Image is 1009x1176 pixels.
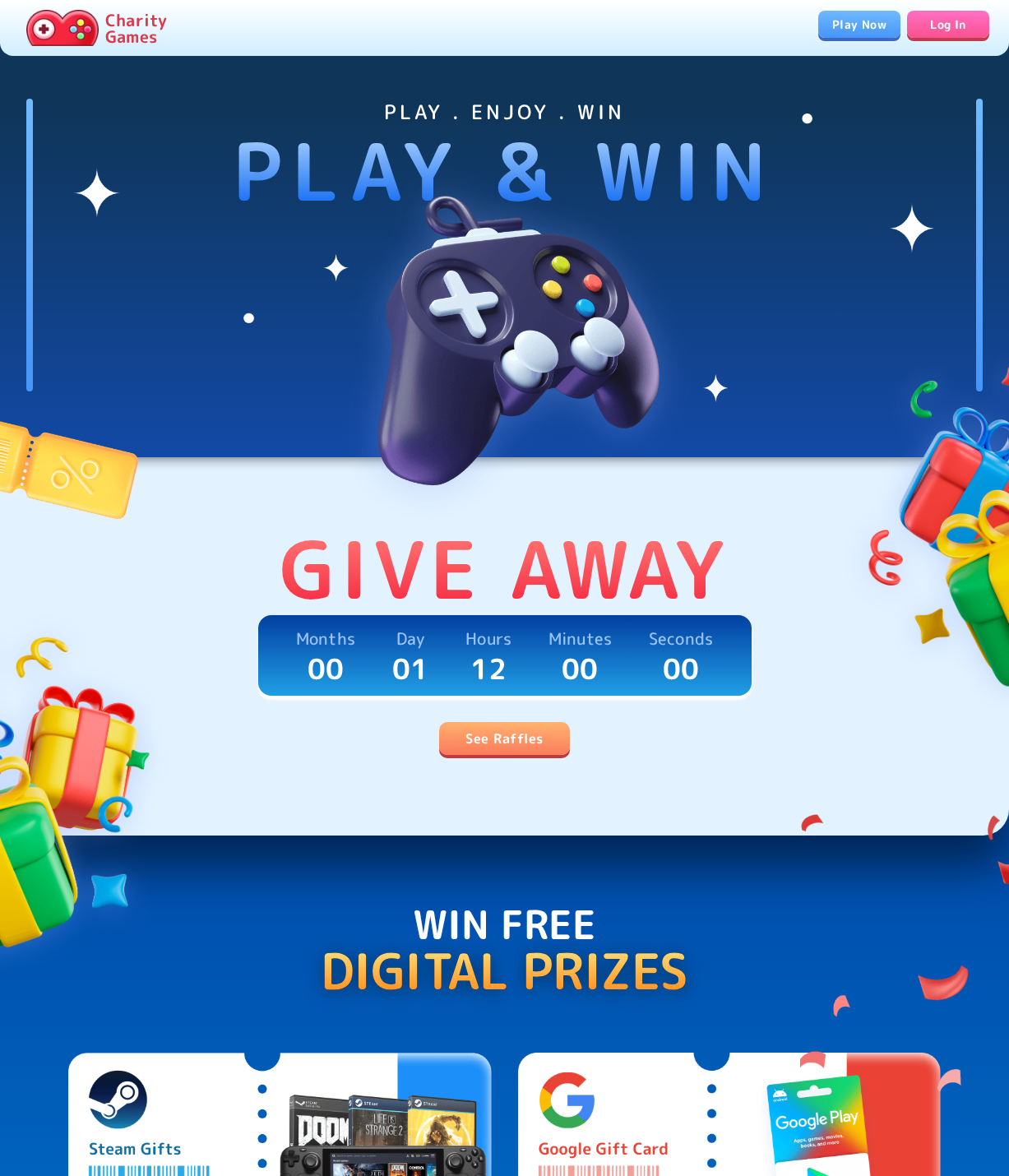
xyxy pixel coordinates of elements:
[465,625,511,651] p: Hours
[105,12,167,44] p: Charity Games
[663,651,700,686] p: 00
[470,651,507,686] p: 12
[392,651,429,686] p: 01
[548,625,612,651] p: Minutes
[258,615,752,696] a: Months00Day01Hours12Minutes00Seconds00
[20,7,174,49] a: Charity Games
[836,326,1009,720] img: gifts
[26,10,99,46] img: Charity.Games
[396,625,424,651] p: Day
[439,722,569,755] a: See Raffles
[321,941,688,1000] p: Digital Prizes
[296,625,355,651] p: Months
[907,11,989,38] a: Log In
[308,651,345,686] p: 00
[280,523,729,615] p: Give Away
[649,625,713,651] p: Seconds
[299,125,710,536] img: hero-image
[818,11,900,38] a: Play Now
[74,99,935,418] img: shines
[321,901,688,947] p: Win Free
[562,651,599,686] p: 00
